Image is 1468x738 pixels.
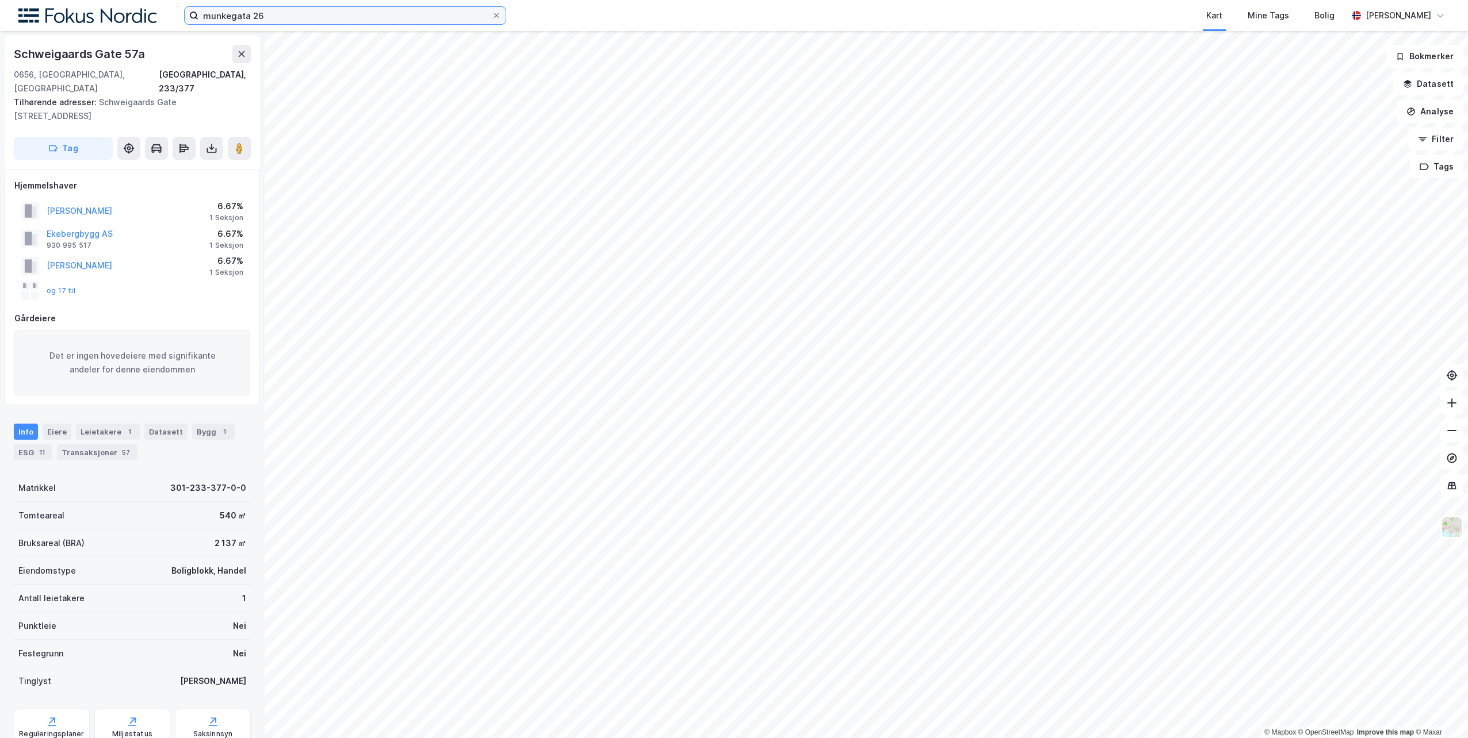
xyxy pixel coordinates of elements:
[1248,9,1289,22] div: Mine Tags
[1298,728,1354,736] a: OpenStreetMap
[209,227,243,241] div: 6.67%
[198,7,492,24] input: Søk på adresse, matrikkel, gårdeiere, leietakere eller personer
[1397,100,1463,123] button: Analyse
[192,424,235,440] div: Bygg
[242,591,246,605] div: 1
[1393,72,1463,95] button: Datasett
[209,254,243,268] div: 6.67%
[1357,728,1414,736] a: Improve this map
[18,536,85,550] div: Bruksareal (BRA)
[1314,9,1335,22] div: Bolig
[159,68,251,95] div: [GEOGRAPHIC_DATA], 233/377
[180,674,246,688] div: [PERSON_NAME]
[14,179,250,193] div: Hjemmelshaver
[57,444,137,460] div: Transaksjoner
[220,509,246,522] div: 540 ㎡
[18,591,85,605] div: Antall leietakere
[47,241,91,250] div: 930 995 517
[14,95,242,123] div: Schweigaards Gate [STREET_ADDRESS]
[1366,9,1431,22] div: [PERSON_NAME]
[171,564,246,578] div: Boligblokk, Handel
[43,424,71,440] div: Eiere
[18,8,156,24] img: fokus-nordic-logo.8a93422641609758e4ac.png
[14,424,38,440] div: Info
[1441,516,1463,538] img: Z
[233,647,246,660] div: Nei
[14,97,99,107] span: Tilhørende adresser:
[36,447,48,458] div: 11
[14,68,159,95] div: 0656, [GEOGRAPHIC_DATA], [GEOGRAPHIC_DATA]
[18,619,56,633] div: Punktleie
[1410,155,1463,178] button: Tags
[1410,683,1468,738] div: Kontrollprogram for chat
[18,674,51,688] div: Tinglyst
[144,424,188,440] div: Datasett
[219,426,230,437] div: 1
[14,444,52,460] div: ESG
[120,447,132,458] div: 57
[18,481,56,495] div: Matrikkel
[1264,728,1296,736] a: Mapbox
[14,137,113,160] button: Tag
[14,330,250,395] div: Det er ingen hovedeiere med signifikante andeler for denne eiendommen
[1206,9,1222,22] div: Kart
[215,536,246,550] div: 2 137 ㎡
[209,268,243,277] div: 1 Seksjon
[14,45,147,63] div: Schweigaards Gate 57a
[18,509,64,522] div: Tomteareal
[14,312,250,325] div: Gårdeiere
[1386,45,1463,68] button: Bokmerker
[124,426,135,437] div: 1
[76,424,140,440] div: Leietakere
[209,199,243,213] div: 6.67%
[209,241,243,250] div: 1 Seksjon
[170,481,246,495] div: 301-233-377-0-0
[18,647,63,660] div: Festegrunn
[233,619,246,633] div: Nei
[209,213,243,222] div: 1 Seksjon
[1410,683,1468,738] iframe: Chat Widget
[1408,128,1463,151] button: Filter
[18,564,76,578] div: Eiendomstype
